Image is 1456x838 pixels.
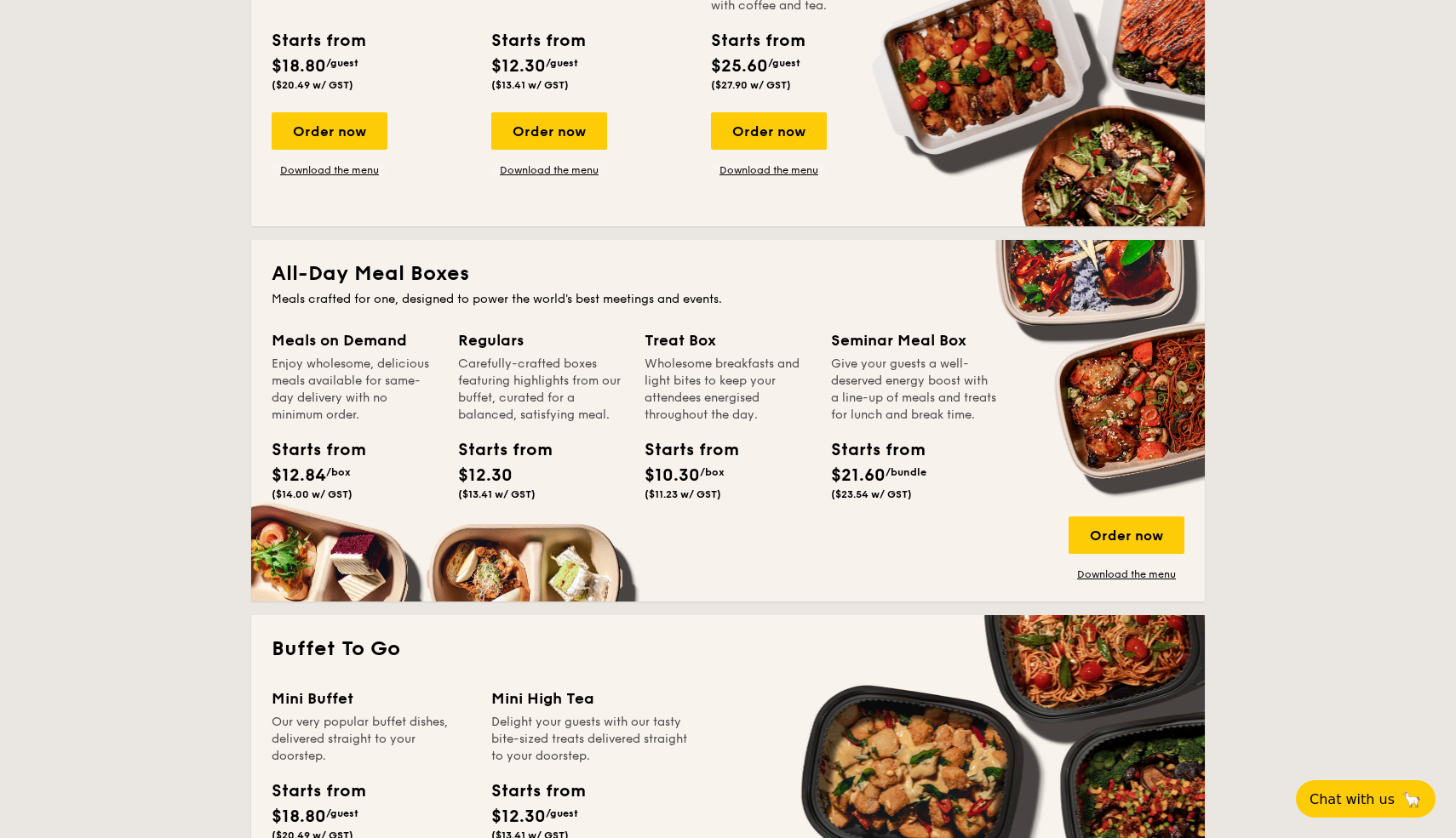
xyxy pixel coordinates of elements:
span: /bundle [886,466,926,478]
div: Starts from [272,28,364,54]
div: Our very popular buffet dishes, delivered straight to your doorstep. [272,714,471,765]
span: /guest [546,57,578,69]
span: ($13.41 w/ GST) [491,79,569,91]
div: Order now [1069,516,1184,554]
div: Mini High Tea [491,687,691,710]
a: Download the menu [272,163,387,177]
div: Starts from [491,28,584,54]
div: Wholesome breakfasts and light bites to keep your attendees energised throughout the day. [645,356,811,424]
span: /guest [546,807,578,819]
span: ($11.23 w/ GST) [645,488,721,500]
a: Download the menu [711,163,827,177]
span: ($20.49 w/ GST) [272,79,353,91]
div: Starts from [272,437,348,463]
span: /box [700,466,725,478]
div: Carefully-crafted boxes featuring highlights from our buffet, curated for a balanced, satisfying ... [458,356,624,424]
div: Order now [272,112,387,150]
span: 🦙 [1402,790,1422,809]
div: Give your guests a well-deserved energy boost with a line-up of meals and treats for lunch and br... [831,356,997,424]
a: Download the menu [1069,567,1184,581]
button: Chat with us🦙 [1296,780,1436,818]
div: Starts from [831,437,908,463]
span: $18.80 [272,56,326,77]
div: Starts from [711,28,804,54]
span: $12.30 [491,807,546,827]
div: Starts from [272,778,364,804]
div: Enjoy wholesome, delicious meals available for same-day delivery with no minimum order. [272,356,438,424]
div: Delight your guests with our tasty bite-sized treats delivered straight to your doorstep. [491,714,691,765]
span: $12.30 [491,56,546,77]
span: ($13.41 w/ GST) [458,488,536,500]
div: Starts from [645,437,721,463]
span: ($23.54 w/ GST) [831,488,912,500]
div: Meals crafted for one, designed to power the world's best meetings and events. [272,291,1184,308]
div: Seminar Meal Box [831,328,997,352]
span: ($27.90 w/ GST) [711,79,791,91]
div: Starts from [491,778,584,804]
span: ($14.00 w/ GST) [272,488,353,500]
a: Download the menu [491,163,607,177]
span: $25.60 [711,56,768,77]
span: $12.84 [272,465,326,486]
div: Mini Buffet [272,687,471,710]
span: $12.30 [458,465,513,486]
div: Meals on Demand [272,328,438,352]
div: Order now [491,112,607,150]
span: $18.80 [272,807,326,827]
h2: All-Day Meal Boxes [272,260,1184,288]
div: Treat Box [645,328,811,352]
div: Starts from [458,437,535,463]
span: /box [326,466,351,478]
span: /guest [326,807,358,819]
h2: Buffet To Go [272,636,1184,663]
span: $10.30 [645,465,700,486]
span: /guest [768,57,800,69]
span: Chat with us [1310,791,1395,807]
span: /guest [326,57,358,69]
div: Order now [711,112,827,150]
div: Regulars [458,328,624,352]
span: $21.60 [831,465,886,486]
